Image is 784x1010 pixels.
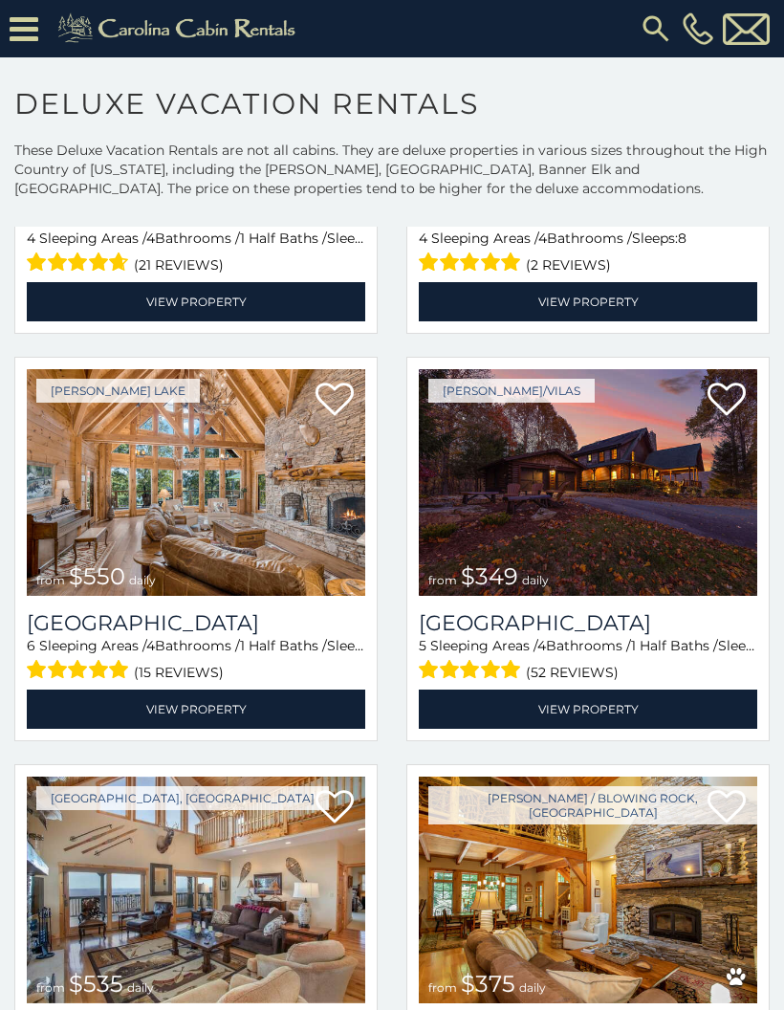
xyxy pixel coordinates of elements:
[27,229,365,277] div: Sleeping Areas / Bathrooms / Sleeps:
[27,690,365,729] a: View Property
[27,636,365,685] div: Sleeping Areas / Bathrooms / Sleeps:
[428,786,757,824] a: [PERSON_NAME] / Blowing Rock, [GEOGRAPHIC_DATA]
[27,637,35,654] span: 6
[69,970,123,998] span: $535
[316,788,354,828] a: Add to favorites
[134,660,224,685] span: (15 reviews)
[419,229,757,277] div: Sleeping Areas / Bathrooms / Sleeps:
[526,660,619,685] span: (52 reviews)
[419,777,757,1003] img: Mountain Song Lodge
[522,573,549,587] span: daily
[419,777,757,1003] a: Mountain Song Lodge from $375 daily
[27,282,365,321] a: View Property
[240,637,327,654] span: 1 Half Baths /
[240,230,327,247] span: 1 Half Baths /
[526,252,611,277] span: (2 reviews)
[419,610,757,636] a: [GEOGRAPHIC_DATA]
[419,610,757,636] h3: Diamond Creek Lodge
[428,980,457,995] span: from
[678,230,686,247] span: 8
[428,573,457,587] span: from
[461,562,518,590] span: $349
[537,637,546,654] span: 4
[36,786,329,810] a: [GEOGRAPHIC_DATA], [GEOGRAPHIC_DATA]
[419,636,757,685] div: Sleeping Areas / Bathrooms / Sleeps:
[419,637,426,654] span: 5
[27,610,365,636] h3: Lake Haven Lodge
[419,690,757,729] a: View Property
[129,573,156,587] span: daily
[27,777,365,1003] a: Southern Star Lodge from $535 daily
[27,610,365,636] a: [GEOGRAPHIC_DATA]
[631,637,718,654] span: 1 Half Baths /
[419,369,757,596] img: Diamond Creek Lodge
[134,252,224,277] span: (21 reviews)
[27,230,35,247] span: 4
[146,230,155,247] span: 4
[428,379,595,403] a: [PERSON_NAME]/Vilas
[419,230,427,247] span: 4
[678,12,718,45] a: [PHONE_NUMBER]
[27,777,365,1003] img: Southern Star Lodge
[36,573,65,587] span: from
[27,369,365,596] img: Lake Haven Lodge
[538,230,547,247] span: 4
[419,369,757,596] a: Diamond Creek Lodge from $349 daily
[461,970,515,998] span: $375
[519,980,546,995] span: daily
[419,282,757,321] a: View Property
[146,637,155,654] span: 4
[27,369,365,596] a: Lake Haven Lodge from $550 daily
[127,980,154,995] span: daily
[639,11,673,46] img: search-regular.svg
[36,980,65,995] span: from
[708,381,746,421] a: Add to favorites
[316,381,354,421] a: Add to favorites
[36,379,200,403] a: [PERSON_NAME] Lake
[48,10,312,48] img: Khaki-logo.png
[69,562,125,590] span: $550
